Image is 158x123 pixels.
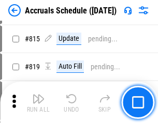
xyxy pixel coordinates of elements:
div: pending... [88,35,118,43]
img: Main button [132,96,144,109]
span: # 819 [25,63,40,71]
div: Auto Fill [56,60,84,73]
img: Support [124,6,132,14]
img: Back [8,4,21,17]
div: Accruals Schedule ([DATE]) [25,6,117,16]
span: # 815 [25,35,40,43]
div: pending... [91,63,120,71]
div: Update [56,33,81,45]
img: Settings menu [137,4,150,17]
